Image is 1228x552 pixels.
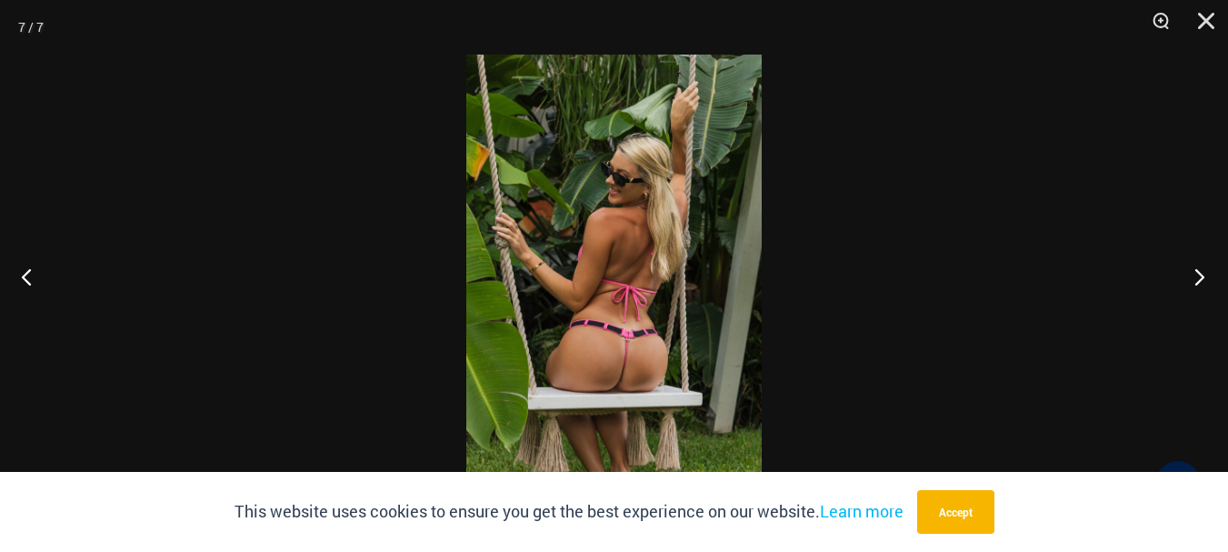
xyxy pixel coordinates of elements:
button: Next [1160,231,1228,322]
button: Accept [917,490,994,534]
img: Bond Shiny Pink 312 Top 492 Thong 07 [466,55,762,497]
div: 7 / 7 [18,14,44,41]
p: This website uses cookies to ensure you get the best experience on our website. [235,498,904,526]
a: Learn more [820,500,904,522]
